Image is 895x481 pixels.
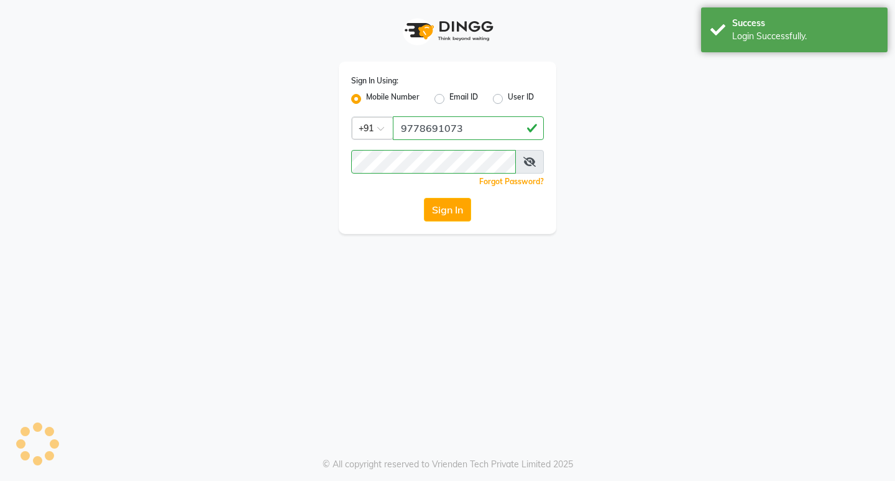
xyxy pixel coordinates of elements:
label: Sign In Using: [351,75,398,86]
label: User ID [508,91,534,106]
div: Login Successfully. [732,30,878,43]
a: Forgot Password? [479,177,544,186]
img: logo1.svg [398,12,497,49]
label: Mobile Number [366,91,420,106]
input: Username [393,116,544,140]
input: Username [351,150,516,174]
div: Success [732,17,878,30]
label: Email ID [449,91,478,106]
button: Sign In [424,198,471,222]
